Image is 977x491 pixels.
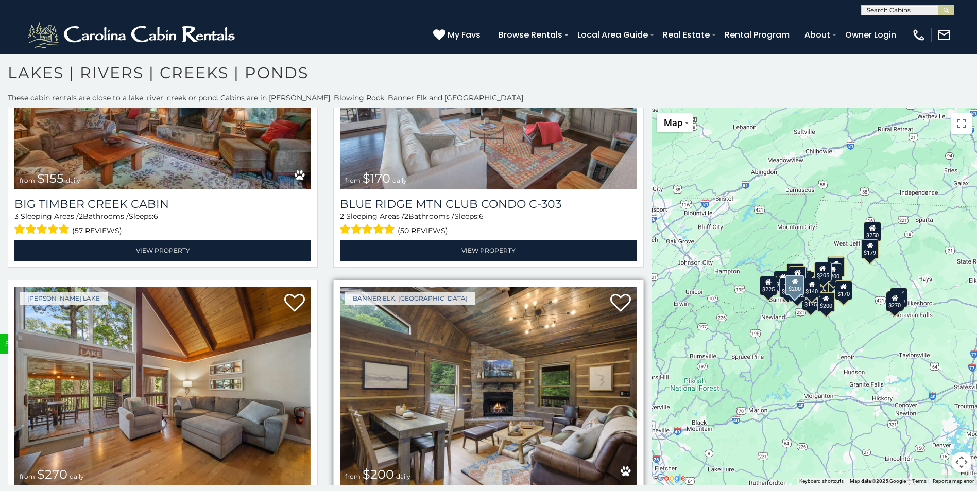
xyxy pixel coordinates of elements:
span: daily [396,472,410,480]
a: Browse Rentals [493,26,568,44]
div: $200 [817,292,835,312]
div: $170 [835,280,852,300]
div: $275 [886,291,904,310]
div: $270 [886,292,903,311]
a: Rental Program [719,26,795,44]
span: $270 [37,467,67,482]
button: Toggle fullscreen view [951,113,972,134]
div: $179 [861,239,879,259]
span: 6 [153,212,158,221]
img: White-1-2.png [26,20,239,50]
div: $315 [811,277,828,297]
span: from [20,177,35,184]
a: My Favs [433,28,483,42]
img: Eagle Ridge Creek [340,287,637,485]
div: $235 [827,256,845,276]
span: 2 [404,212,408,221]
a: Local Area Guide [572,26,653,44]
button: Keyboard shortcuts [799,478,844,485]
a: View Property [14,240,311,261]
div: $205 [814,262,831,282]
div: $140 [803,278,820,297]
a: Report a map error [933,478,974,484]
span: $200 [363,467,394,482]
a: Terms (opens in new tab) [912,478,927,484]
span: from [345,177,361,184]
span: 3 [14,212,19,221]
div: $175 [802,291,819,310]
span: from [345,472,361,480]
div: $305 [786,263,804,283]
a: Real Estate [658,26,715,44]
a: Blue Ridge Mtn Club Condo C-303 [340,197,637,211]
span: 6 [479,212,484,221]
span: $155 [37,171,64,186]
img: phone-regular-white.png [912,28,926,42]
span: daily [70,472,84,480]
img: Google [654,471,688,485]
div: $175 [806,272,824,291]
span: Map data ©2025 Google [850,478,906,484]
div: $229 [790,267,807,286]
a: About [799,26,835,44]
img: Lake Hills Hideaway [14,287,311,485]
div: $200 [824,263,842,283]
a: [PERSON_NAME] Lake [20,292,108,305]
a: Banner Elk, [GEOGRAPHIC_DATA] [345,292,475,305]
div: $125 [779,278,797,297]
div: $115 [789,266,806,286]
div: Sleeping Areas / Bathrooms / Sleeps: [340,211,637,237]
img: mail-regular-white.png [937,28,951,42]
button: Change map style [657,113,693,132]
div: Sleeping Areas / Bathrooms / Sleeps: [14,211,311,237]
span: Map [664,117,682,128]
span: 2 [79,212,83,221]
a: Add to favorites [284,293,305,314]
a: Owner Login [840,26,901,44]
div: $200 [774,271,791,290]
div: $225 [760,276,777,295]
a: View Property [340,240,637,261]
button: Map camera controls [951,452,972,472]
a: Lake Hills Hideaway from $270 daily [14,287,311,485]
div: $550 [890,288,907,307]
span: $170 [363,171,390,186]
span: daily [392,177,407,184]
span: My Favs [448,28,481,41]
div: $250 [863,222,881,241]
span: (57 reviews) [72,224,122,237]
div: $200 [827,257,845,277]
span: daily [66,177,80,184]
div: $200 [785,275,804,295]
span: (50 reviews) [398,224,448,237]
a: Open this area in Google Maps (opens a new window) [654,471,688,485]
span: from [20,472,35,480]
a: Eagle Ridge Creek from $200 daily [340,287,637,485]
a: Big Timber Creek Cabin [14,197,311,211]
span: 2 [340,212,344,221]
